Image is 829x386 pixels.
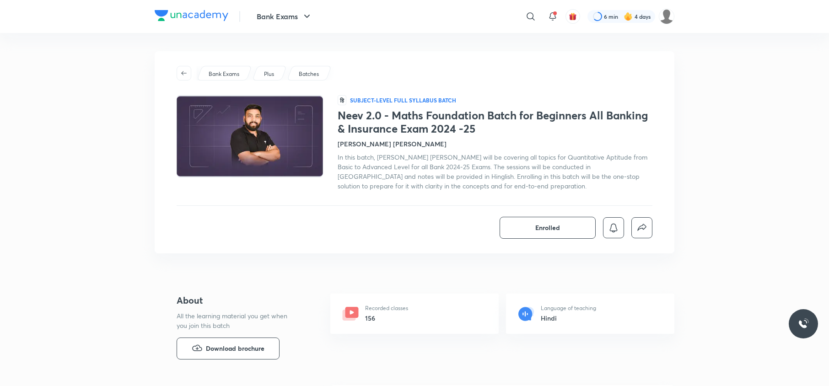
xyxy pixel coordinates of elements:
a: Bank Exams [207,70,241,78]
img: rohit [659,9,674,24]
span: हि [338,95,346,105]
img: Thumbnail [175,94,324,178]
a: Batches [297,70,321,78]
button: avatar [565,9,580,24]
a: Plus [263,70,276,78]
p: All the learning material you get when you join this batch [177,311,295,330]
p: Language of teaching [541,304,596,312]
h4: [PERSON_NAME] [PERSON_NAME] [338,139,447,149]
p: Plus [264,70,274,78]
h6: 156 [365,313,408,323]
img: streak [624,12,633,21]
img: ttu [798,318,809,329]
h6: Hindi [541,313,596,323]
span: Download brochure [206,343,264,354]
img: avatar [569,12,577,21]
h4: About [177,294,301,307]
button: Bank Exams [251,7,318,26]
p: Batches [299,70,319,78]
span: Enrolled [535,223,560,232]
button: Enrolled [500,217,596,239]
p: Subject-level full syllabus Batch [350,96,456,104]
button: Download brochure [177,338,280,359]
img: Company Logo [155,10,228,21]
h1: Neev 2.0 - Maths Foundation Batch for Beginners All Banking & Insurance Exam 2024 -25 [338,109,652,135]
p: Recorded classes [365,304,408,312]
p: Bank Exams [209,70,239,78]
span: In this batch, [PERSON_NAME] [PERSON_NAME] will be covering all topics for Quantitative Aptitude ... [338,153,647,190]
a: Company Logo [155,10,228,23]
